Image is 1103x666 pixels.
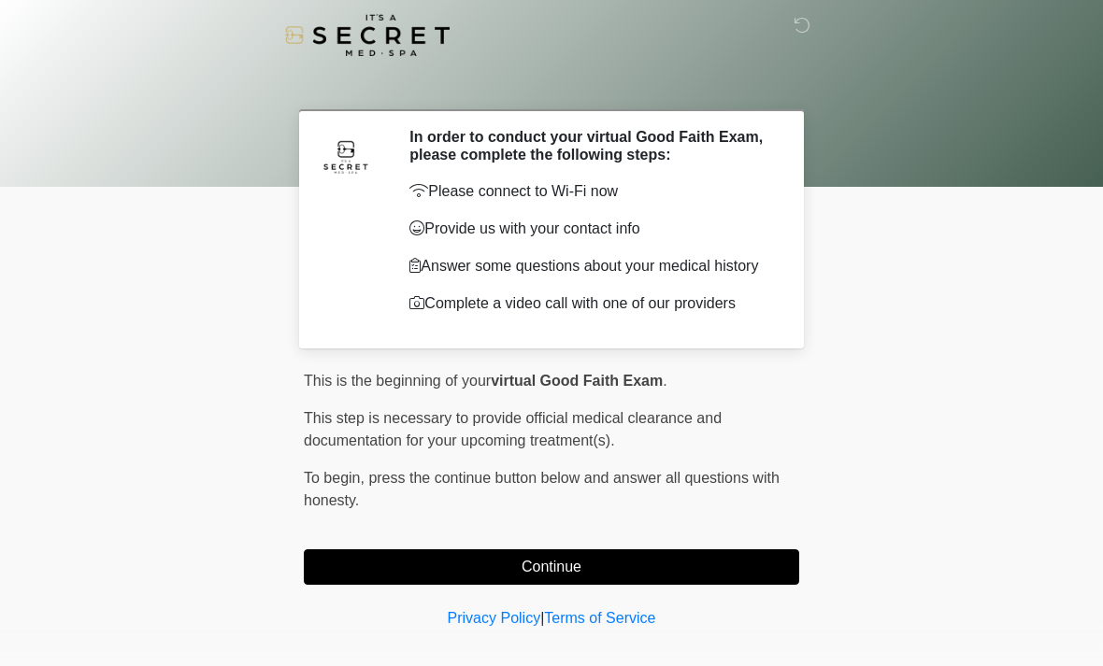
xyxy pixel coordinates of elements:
p: Provide us with your contact info [409,218,771,240]
button: Continue [304,549,799,585]
span: This is the beginning of your [304,373,491,389]
a: Privacy Policy [448,610,541,626]
p: Answer some questions about your medical history [409,255,771,277]
h1: ‎ ‎ [290,67,813,102]
p: Complete a video call with one of our providers [409,292,771,315]
span: . [663,373,666,389]
img: It's A Secret Med Spa Logo [285,14,450,56]
p: Please connect to Wi-Fi now [409,180,771,203]
span: This step is necessary to provide official medical clearance and documentation for your upcoming ... [304,410,722,448]
span: press the continue button below and answer all questions with honesty. [304,470,780,508]
strong: virtual Good Faith Exam [491,373,663,389]
h2: In order to conduct your virtual Good Faith Exam, please complete the following steps: [409,128,771,163]
a: | [540,610,544,626]
img: Agent Avatar [318,128,374,184]
span: To begin, [304,470,368,486]
a: Terms of Service [544,610,655,626]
